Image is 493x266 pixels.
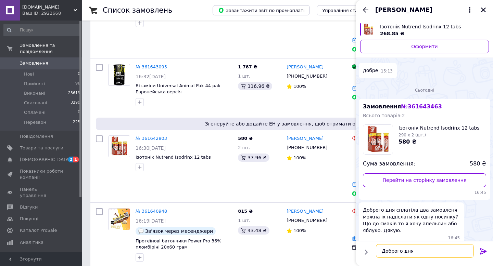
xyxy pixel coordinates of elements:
[22,10,82,16] div: Ваш ID: 2922668
[362,248,370,256] button: Показати кнопки
[401,103,442,110] span: № 361643463
[238,136,253,141] span: 580 ₴
[317,5,380,15] button: Управління статусами
[68,157,74,162] span: 2
[238,154,269,162] div: 37.96 ₴
[285,216,329,225] div: [PHONE_NUMBER]
[238,226,269,235] div: 43.48 ₴
[381,68,393,74] span: 15:13 13.11.2024
[145,228,213,234] span: Зв'язок через месенджери
[479,6,488,14] button: Закрити
[293,228,306,233] span: 100%
[359,87,490,93] div: 12.09.2025
[3,24,81,36] input: Пошук
[24,119,46,125] span: Перезвон
[412,88,437,93] span: Сьогодні
[20,204,38,210] span: Відгуки
[238,64,257,69] span: 1 787 ₴
[73,119,80,125] span: 225
[71,100,80,106] span: 3290
[238,82,272,90] div: 116.96 ₴
[78,109,80,116] span: 0
[363,67,378,74] span: добре
[362,6,370,14] button: Назад
[99,120,477,127] span: Згенеруйте або додайте ЕН у замовлення, щоб отримати оплату
[108,64,130,86] a: Фото товару
[285,143,329,152] div: [PHONE_NUMBER]
[213,5,310,15] button: Завантажити звіт по пром-оплаті
[20,157,71,163] span: [DEMOGRAPHIC_DATA]
[287,135,324,142] a: [PERSON_NAME]
[218,7,304,13] span: Завантажити звіт по пром-оплаті
[136,145,166,151] span: 16:30[DATE]
[238,74,250,79] span: 1 шт.
[363,113,405,118] span: Всього товарів: 2
[293,155,306,160] span: 100%
[448,235,460,241] span: 16:45 12.09.2025
[22,4,74,10] span: MASSMUSCLE.COM.UA
[136,155,211,160] a: Ізотонік Nutrend Isodrinx 12 tabs
[380,23,483,30] span: Ізотонік Nutrend Isodrinx 12 tabs
[136,83,220,95] a: Вітаміни Universal Animal Pak 44 pak Европейська версія
[375,5,432,14] span: [PERSON_NAME]
[103,6,172,14] h1: Список замовлень
[138,228,144,234] img: :speech_balloon:
[136,136,167,141] a: № 361642803
[75,81,80,87] span: 96
[399,133,426,137] span: 290 x 2 (шт.)
[363,125,393,154] img: 1715382598_w1000_h1000_izotonik-nutrend-isodrinx.jpg
[24,100,47,106] span: Скасовані
[20,251,63,263] span: Інструменти веб-майстра та SEO
[108,208,130,230] a: Фото товару
[287,64,324,70] a: [PERSON_NAME]
[20,227,57,234] span: Каталог ProSale
[238,145,250,150] span: 2 шт.
[136,209,167,214] a: № 361640948
[136,64,167,69] a: № 361643095
[109,209,130,230] img: Фото товару
[238,209,253,214] span: 815 ₴
[322,8,375,13] span: Управління статусами
[363,207,460,234] span: Доброго дня сплатіла два замовленя можна іх надіслати як одну посилку? Що до смаків то я хочу апе...
[109,64,130,85] img: Фото товару
[68,90,80,96] span: 23619
[376,244,474,258] textarea: Доброго дня
[399,138,417,145] span: 580 ₴
[363,190,486,196] span: 16:45 12.09.2025
[78,71,80,77] span: 0
[380,31,404,36] span: 268.85 ₴
[363,173,486,187] a: Перейти на сторінку замовлення
[24,109,46,116] span: Оплачені
[108,135,130,157] a: Фото товару
[363,103,442,110] span: Замовлення
[20,239,43,245] span: Аналітика
[20,168,63,181] span: Показники роботи компанії
[470,160,486,168] span: 580 ₴
[136,74,166,79] span: 16:32[DATE]
[360,40,489,53] a: Оформити
[238,218,250,223] span: 1 шт.
[293,84,306,89] span: 100%
[20,186,63,199] span: Панель управління
[24,71,34,77] span: Нові
[363,160,415,168] span: Сума замовлення:
[360,23,489,37] a: Переглянути товар
[375,5,474,14] button: [PERSON_NAME]
[20,145,63,151] span: Товари та послуги
[24,81,45,87] span: Прийняті
[20,216,38,222] span: Покупці
[136,238,222,250] a: Протеїнові батончики Power Pro 36% пломбіріні 20х60 грам
[399,124,480,131] span: Ізотонік Nutrend Isodrinx 12 tabs
[362,23,375,36] img: 1715382598_w700_h500_izotonik-nutrend-isodrinx.jpg
[20,42,82,55] span: Замовлення та повідомлення
[109,136,130,157] img: Фото товару
[287,208,324,215] a: [PERSON_NAME]
[20,133,53,139] span: Повідомлення
[24,90,45,96] span: Виконані
[20,60,48,66] span: Замовлення
[285,72,329,81] div: [PHONE_NUMBER]
[136,218,166,224] span: 16:19[DATE]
